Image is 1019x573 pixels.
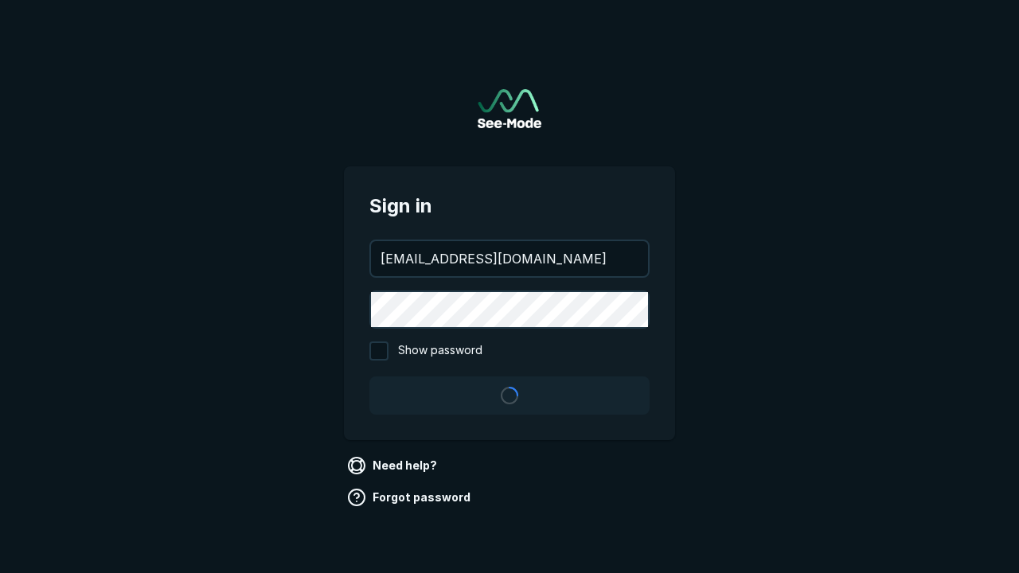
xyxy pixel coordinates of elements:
a: Go to sign in [478,89,541,128]
span: Sign in [369,192,650,220]
img: See-Mode Logo [478,89,541,128]
a: Forgot password [344,485,477,510]
span: Show password [398,341,482,361]
a: Need help? [344,453,443,478]
input: your@email.com [371,241,648,276]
